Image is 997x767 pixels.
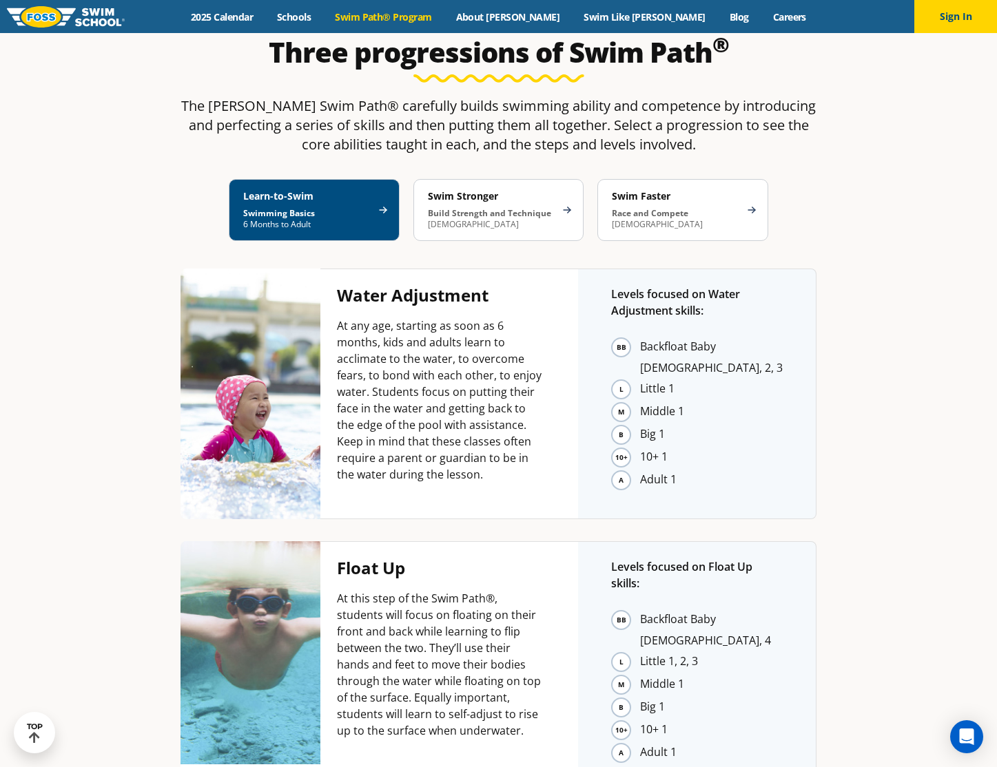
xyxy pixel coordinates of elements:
[323,10,444,23] a: Swim Path® Program
[640,697,783,718] li: Big 1
[611,286,783,319] p: Levels focused on Water Adjustment skills:
[337,317,545,483] p: At any age, starting as soon as 6 months, kids and adults learn to acclimate to the water, to ove...
[337,286,545,305] h4: Water Adjustment
[640,447,783,468] li: 10+ 1
[444,10,572,23] a: About [PERSON_NAME]
[265,10,323,23] a: Schools
[640,651,783,673] li: Little 1, 2, 3
[243,190,371,202] h4: Learn-to-Swim
[640,470,783,491] li: Adult 1
[428,207,551,219] strong: Build Strength and Technique
[640,379,783,400] li: Little 1
[174,36,824,69] h2: Three progressions of Swim Path
[612,190,740,202] h4: Swim Faster
[243,208,371,230] p: 6 Months to Adult
[428,208,556,230] p: [DEMOGRAPHIC_DATA]
[337,558,545,578] h4: Float Up
[179,10,265,23] a: 2025 Calendar
[717,10,761,23] a: Blog
[337,590,545,739] p: At this step of the Swim Path®, students will focus on floating on their front and back while lea...
[612,207,688,219] strong: Race and Compete
[27,722,43,744] div: TOP
[611,558,783,591] p: Levels focused on Float Up skills:
[640,424,783,445] li: Big 1
[640,337,783,377] li: Backfloat Baby [DEMOGRAPHIC_DATA], 2, 3
[950,720,983,753] div: Open Intercom Messenger
[640,674,783,695] li: Middle 1
[712,30,729,59] sup: ®
[243,207,315,219] strong: Swimming Basics
[640,742,783,764] li: Adult 1
[428,190,556,202] h4: Swim Stronger
[7,6,125,28] img: FOSS Swim School Logo
[572,10,718,23] a: Swim Like [PERSON_NAME]
[174,96,824,154] p: The [PERSON_NAME] Swim Path® carefully builds swimming ability and competence by introducing and ...
[640,719,783,741] li: 10+ 1
[640,609,783,650] li: Backfloat Baby [DEMOGRAPHIC_DATA], 4
[640,401,783,423] li: Middle 1
[761,10,818,23] a: Careers
[612,208,740,230] p: [DEMOGRAPHIC_DATA]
